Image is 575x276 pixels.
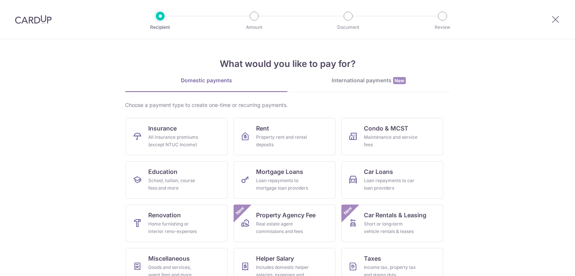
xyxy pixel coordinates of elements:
[341,205,443,242] a: Car Rentals & LeasingShort or long‑term vehicle rentals & leasesNew
[148,124,177,133] span: Insurance
[341,161,443,199] a: Car LoansLoan repayments to car loan providers
[256,177,310,192] div: Loan repayments to mortgage loan providers
[125,101,450,109] div: Choose a payment type to create one-time or recurring payments.
[133,24,188,31] p: Recipient
[256,124,269,133] span: Rent
[364,220,418,235] div: Short or long‑term vehicle rentals & leases
[415,24,470,31] p: Review
[320,24,376,31] p: Document
[148,220,202,235] div: Home furnishing or interior reno-expenses
[256,220,310,235] div: Real estate agent commissions and fees
[256,167,303,176] span: Mortgage Loans
[148,177,202,192] div: School, tuition, course fees and more
[148,254,190,263] span: Miscellaneous
[393,77,406,84] span: New
[234,161,335,199] a: Mortgage LoansLoan repayments to mortgage loan providers
[342,205,354,217] span: New
[125,77,287,84] div: Domestic payments
[256,254,294,263] span: Helper Salary
[234,205,246,217] span: New
[256,211,316,220] span: Property Agency Fee
[148,167,177,176] span: Education
[364,254,381,263] span: Taxes
[527,254,568,272] iframe: Opens a widget where you can find more information
[287,77,450,85] div: International payments
[148,134,202,148] div: All insurance premiums (except NTUC Income)
[364,177,418,192] div: Loan repayments to car loan providers
[15,15,52,24] img: CardUp
[126,205,228,242] a: RenovationHome furnishing or interior reno-expenses
[364,211,426,220] span: Car Rentals & Leasing
[364,124,408,133] span: Condo & MCST
[234,205,335,242] a: Property Agency FeeReal estate agent commissions and feesNew
[364,134,418,148] div: Maintenance and service fees
[226,24,282,31] p: Amount
[256,134,310,148] div: Property rent and rental deposits
[341,118,443,155] a: Condo & MCSTMaintenance and service fees
[364,167,393,176] span: Car Loans
[234,118,335,155] a: RentProperty rent and rental deposits
[126,118,228,155] a: InsuranceAll insurance premiums (except NTUC Income)
[126,161,228,199] a: EducationSchool, tuition, course fees and more
[148,211,181,220] span: Renovation
[125,57,450,71] h4: What would you like to pay for?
